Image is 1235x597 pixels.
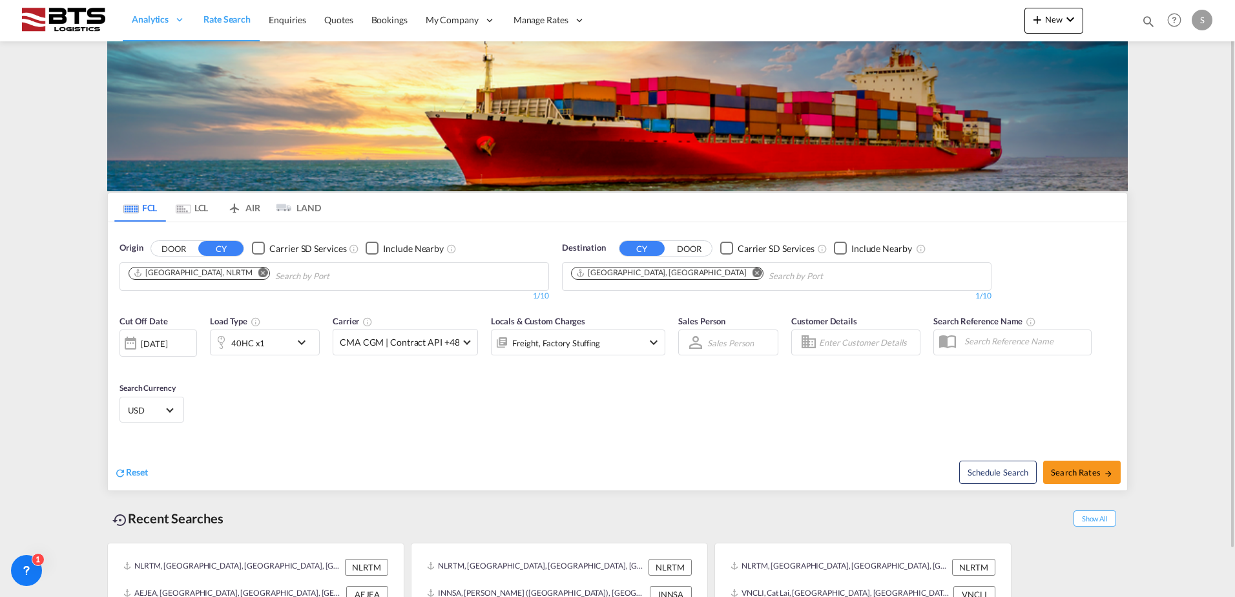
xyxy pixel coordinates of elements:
md-icon: icon-chevron-down [1063,12,1078,27]
md-icon: Unchecked: Search for CY (Container Yard) services for all selected carriers.Checked : Search for... [349,244,359,254]
span: My Company [426,14,479,26]
md-icon: The selected Trucker/Carrierwill be displayed in the rate results If the rates are from another f... [362,317,373,327]
md-select: Sales Person [706,333,755,352]
div: Rotterdam, NLRTM [133,267,253,278]
img: cdcc71d0be7811ed9adfbf939d2aa0e8.png [19,6,107,35]
input: Chips input. [769,266,891,287]
md-icon: icon-plus 400-fg [1030,12,1045,27]
md-tab-item: AIR [218,193,269,222]
md-pagination-wrapper: Use the left and right arrow keys to navigate between tabs [114,193,321,222]
md-icon: icon-airplane [227,200,242,210]
button: DOOR [667,241,712,256]
div: Freight Factory Stuffingicon-chevron-down [491,330,665,355]
div: NLRTM [345,559,388,576]
md-icon: Unchecked: Ignores neighbouring ports when fetching rates.Checked : Includes neighbouring ports w... [916,244,926,254]
md-icon: icon-information-outline [251,317,261,327]
div: NLRTM, Rotterdam, Netherlands, Western Europe, Europe [731,559,949,576]
md-icon: Unchecked: Ignores neighbouring ports when fetching rates.Checked : Includes neighbouring ports w... [446,244,457,254]
md-icon: icon-arrow-right [1104,469,1113,478]
span: CMA CGM | Contract API +48 [340,336,459,349]
span: Rate Search [203,14,251,25]
md-select: Select Currency: $ USDUnited States Dollar [127,401,177,419]
span: Locals & Custom Charges [491,316,585,326]
div: Include Nearby [851,242,912,255]
div: S [1192,10,1212,30]
div: NLRTM [952,559,995,576]
div: 1/10 [119,291,549,302]
div: Freight Factory Stuffing [512,334,600,352]
span: USD [128,404,164,416]
div: NLRTM, Rotterdam, Netherlands, Western Europe, Europe [123,559,342,576]
span: Enquiries [269,14,306,25]
div: 40HC x1 [231,334,265,352]
md-icon: icon-chevron-down [646,335,661,350]
span: Analytics [132,13,169,26]
img: LCL+%26+FCL+BACKGROUND.png [107,41,1128,191]
input: Search Reference Name [958,331,1091,351]
div: Press delete to remove this chip. [576,267,749,278]
div: NLRTM [649,559,692,576]
button: CY [619,241,665,256]
button: icon-plus 400-fgNewicon-chevron-down [1024,8,1083,34]
span: Search Rates [1051,467,1113,477]
button: Note: By default Schedule search will only considerorigin ports, destination ports and cut off da... [959,461,1037,484]
md-tab-item: LAND [269,193,321,222]
md-chips-wrap: Chips container. Use arrow keys to select chips. [127,263,403,287]
span: Reset [126,466,148,477]
span: Cut Off Date [119,316,168,326]
md-tab-item: FCL [114,193,166,222]
button: DOOR [151,241,196,256]
span: Show All [1074,510,1116,527]
div: [DATE] [119,330,197,357]
md-datepicker: Select [119,355,129,373]
div: Carrier SD Services [738,242,815,255]
div: Recent Searches [107,504,229,533]
span: Origin [119,242,143,255]
div: Carrier SD Services [269,242,346,255]
span: Quotes [324,14,353,25]
md-checkbox: Checkbox No Ink [720,242,815,255]
span: Bookings [371,14,408,25]
div: icon-magnify [1141,14,1156,34]
span: Search Reference Name [933,316,1036,326]
span: Carrier [333,316,373,326]
md-checkbox: Checkbox No Ink [366,242,444,255]
button: Remove [250,267,269,280]
div: icon-refreshReset [114,466,148,480]
div: [DATE] [141,338,167,350]
span: Search Currency [119,383,176,393]
div: 40HC x1icon-chevron-down [210,330,320,355]
div: Help [1163,9,1192,32]
button: Remove [743,267,763,280]
span: Manage Rates [514,14,568,26]
md-icon: Your search will be saved by the below given name [1026,317,1036,327]
span: Load Type [210,316,261,326]
button: Search Ratesicon-arrow-right [1043,461,1121,484]
input: Chips input. [275,266,398,287]
div: Include Nearby [383,242,444,255]
md-icon: icon-refresh [114,467,126,479]
md-icon: Unchecked: Search for CY (Container Yard) services for all selected carriers.Checked : Search for... [817,244,827,254]
div: Press delete to remove this chip. [133,267,255,278]
md-icon: icon-chevron-down [294,335,316,350]
md-checkbox: Checkbox No Ink [252,242,346,255]
md-icon: icon-backup-restore [112,512,128,528]
span: Customer Details [791,316,856,326]
div: NLRTM, Rotterdam, Netherlands, Western Europe, Europe [427,559,645,576]
div: 1/10 [562,291,991,302]
div: OriginDOOR CY Checkbox No InkUnchecked: Search for CY (Container Yard) services for all selected ... [108,222,1127,490]
md-icon: icon-magnify [1141,14,1156,28]
span: Sales Person [678,316,725,326]
div: Jebel Ali, AEJEA [576,267,746,278]
input: Enter Customer Details [819,333,916,352]
span: New [1030,14,1078,25]
md-tab-item: LCL [166,193,218,222]
md-chips-wrap: Chips container. Use arrow keys to select chips. [569,263,897,287]
span: Help [1163,9,1185,31]
span: Destination [562,242,606,255]
button: CY [198,241,244,256]
md-checkbox: Checkbox No Ink [834,242,912,255]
